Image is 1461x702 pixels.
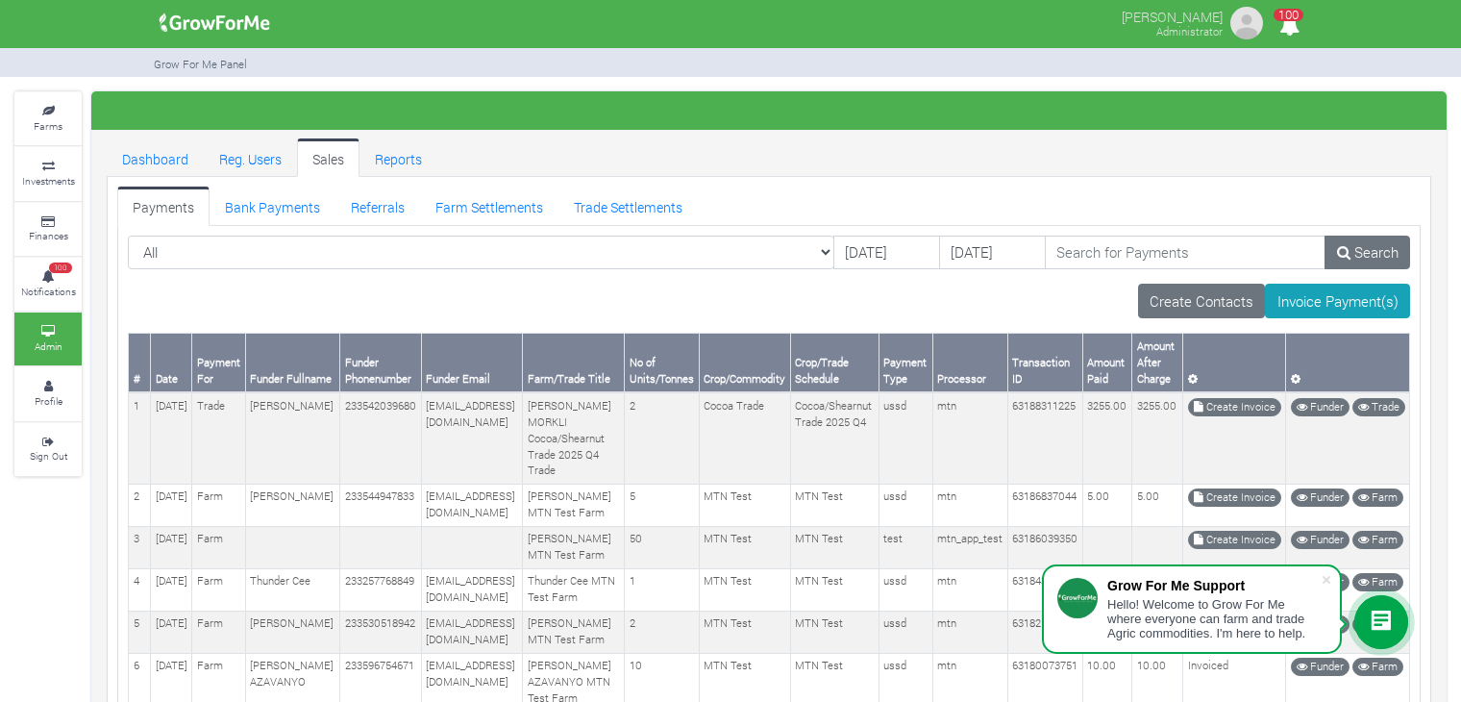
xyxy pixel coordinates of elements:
a: Dashboard [107,138,204,177]
small: Notifications [21,285,76,298]
small: Farms [34,119,62,133]
a: Farm [1352,658,1403,676]
div: Grow For Me Support [1107,578,1321,593]
span: 100 [49,263,72,274]
th: No of Units/Tonnes [625,334,700,392]
td: [PERSON_NAME] MTN Test Farm [523,611,625,653]
td: 63186039350 [1007,526,1082,568]
th: Farm/Trade Title [523,334,625,392]
td: 5 [625,484,700,526]
td: 233257768849 [340,568,422,611]
a: Trade [1352,398,1405,416]
td: 233544947833 [340,484,422,526]
td: ussd [879,568,932,611]
a: Sign Out [14,423,82,476]
a: Finances [14,203,82,256]
td: MTN Test [699,568,790,611]
td: Farm [192,526,246,568]
td: Thunder Cee MTN Test Farm [523,568,625,611]
th: Crop/Trade Schedule [790,334,879,392]
th: Payment Type [879,334,932,392]
td: MTN Test [790,568,879,611]
td: MTN Test [699,484,790,526]
td: 1 [625,568,700,611]
td: [DATE] [151,611,192,653]
a: Admin [14,313,82,365]
small: Sign Out [30,449,67,463]
th: Amount After Charge [1132,334,1183,392]
td: mtn_app_test [932,526,1007,568]
a: Investments [14,147,82,200]
th: Funder Email [421,334,522,392]
td: Cocoa/Shearnut Trade 2025 Q4 [790,392,879,484]
td: [EMAIL_ADDRESS][DOMAIN_NAME] [421,484,522,526]
small: Finances [29,229,68,242]
th: Transaction ID [1007,334,1082,392]
a: Search [1325,236,1410,270]
td: [PERSON_NAME] MTN Test Farm [523,484,625,526]
td: MTN Test [790,484,879,526]
a: Create Invoice [1188,531,1281,549]
td: 5.00 [1082,484,1132,526]
td: 63184324961 [1007,568,1082,611]
input: Search for Payments [1045,236,1326,270]
a: 100 Notifications [14,258,82,311]
td: mtn [932,484,1007,526]
td: [EMAIL_ADDRESS][DOMAIN_NAME] [421,611,522,653]
small: Profile [35,394,62,408]
td: 3 [129,526,151,568]
td: test [879,526,932,568]
th: Date [151,334,192,392]
a: Funder [1291,489,1350,507]
a: Reg. Users [204,138,297,177]
a: Create Invoice [1188,489,1281,507]
td: MTN Test [699,611,790,653]
td: 5.00 [1132,484,1183,526]
th: Payment For [192,334,246,392]
td: MTN Test [790,526,879,568]
div: Hello! Welcome to Grow For Me where everyone can farm and trade Agric commodities. I'm here to help. [1107,597,1321,640]
td: [DATE] [151,568,192,611]
td: mtn [932,611,1007,653]
td: 3255.00 [1082,392,1132,484]
td: Farm [192,611,246,653]
td: mtn [932,568,1007,611]
td: [EMAIL_ADDRESS][DOMAIN_NAME] [421,392,522,484]
th: Processor [932,334,1007,392]
p: [PERSON_NAME] [1122,4,1223,27]
td: 63188311225 [1007,392,1082,484]
td: [PERSON_NAME] [245,392,340,484]
td: Trade [192,392,246,484]
td: [DATE] [151,484,192,526]
td: Farm [192,484,246,526]
td: [PERSON_NAME] [245,611,340,653]
th: Funder Fullname [245,334,340,392]
small: Admin [35,339,62,353]
td: MTN Test [699,526,790,568]
td: ussd [879,484,932,526]
th: Funder Phonenumber [340,334,422,392]
i: Notifications [1271,4,1308,47]
td: 3255.00 [1132,392,1183,484]
td: Thunder Cee [245,568,340,611]
td: 4 [129,568,151,611]
td: 63186837044 [1007,484,1082,526]
a: Funder [1291,658,1350,676]
span: 100 [1274,9,1303,21]
td: 2 [625,392,700,484]
th: # [129,334,151,392]
td: ussd [879,611,932,653]
input: DD/MM/YYYY [939,236,1046,270]
a: Trade Settlements [558,187,698,225]
a: Farm [1352,531,1403,549]
td: MTN Test [790,611,879,653]
a: Sales [297,138,359,177]
a: Funder [1291,398,1350,416]
td: 1 [129,392,151,484]
td: 5 [129,611,151,653]
a: Profile [14,367,82,420]
td: mtn [932,392,1007,484]
td: 233542039680 [340,392,422,484]
a: Payments [117,187,210,225]
a: Create Contacts [1138,284,1266,318]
